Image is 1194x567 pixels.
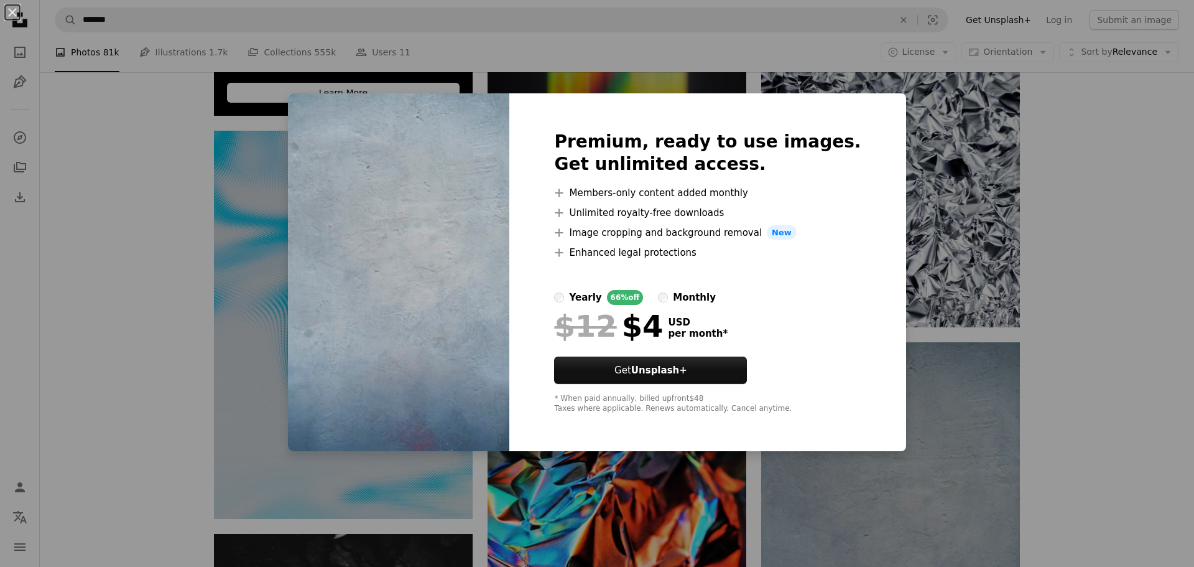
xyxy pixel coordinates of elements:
span: $12 [554,310,616,342]
strong: Unsplash+ [631,365,687,376]
li: Members-only content added monthly [554,185,861,200]
h2: Premium, ready to use images. Get unlimited access. [554,131,861,176]
span: per month * [668,328,728,339]
div: 66% off [607,290,644,305]
button: GetUnsplash+ [554,357,747,384]
input: monthly [658,293,668,302]
span: New [767,225,797,240]
li: Image cropping and background removal [554,225,861,240]
span: USD [668,317,728,328]
div: yearly [569,290,601,305]
div: * When paid annually, billed upfront $48 Taxes where applicable. Renews automatically. Cancel any... [554,394,861,414]
li: Enhanced legal protections [554,245,861,260]
div: $4 [554,310,663,342]
img: premium_photo-1675747966994-fed6bb450c31 [288,93,509,452]
li: Unlimited royalty-free downloads [554,205,861,220]
div: monthly [673,290,716,305]
input: yearly66%off [554,293,564,302]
